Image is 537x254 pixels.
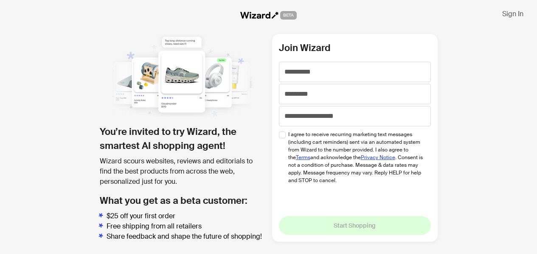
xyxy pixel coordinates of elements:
h2: What you get as a beta customer: [100,194,265,208]
li: $25 off your first order [107,211,265,221]
span: Sign In [502,9,523,18]
button: Start Shopping [279,216,431,235]
a: Terms [296,154,310,161]
a: Privacy Notice [361,154,395,161]
h1: You’re invited to try Wizard, the smartest AI shopping agent! [100,125,265,153]
div: Wizard scours websites, reviews and editorials to find the best products from across the web, per... [100,156,265,187]
span: BETA [280,11,297,20]
span: I agree to receive recurring marketing text messages (including cart reminders) sent via an autom... [288,131,425,184]
button: Sign In [495,7,530,20]
li: Share feedback and shape the future of shopping! [107,231,265,242]
h2: Join Wizard [279,41,431,55]
li: Free shipping from all retailers [107,221,265,231]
